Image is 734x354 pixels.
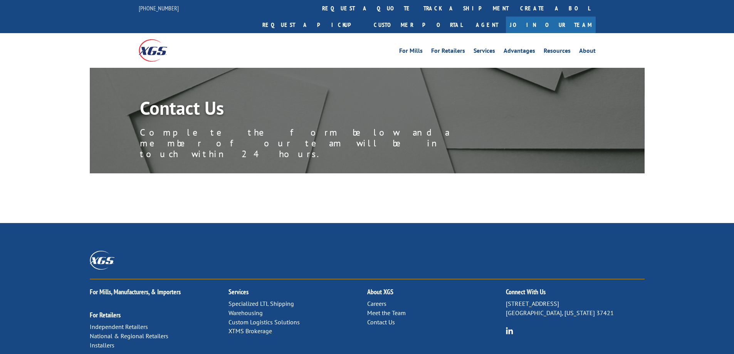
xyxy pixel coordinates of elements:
a: For Mills [399,48,423,56]
a: Custom Logistics Solutions [228,318,300,326]
p: [STREET_ADDRESS] [GEOGRAPHIC_DATA], [US_STATE] 37421 [506,299,645,318]
a: Contact Us [367,318,395,326]
a: Join Our Team [506,17,596,33]
a: Services [228,287,249,296]
a: Advantages [504,48,535,56]
a: About XGS [367,287,393,296]
a: Resources [544,48,571,56]
a: About [579,48,596,56]
h2: Connect With Us [506,289,645,299]
a: For Retailers [90,310,121,319]
a: National & Regional Retailers [90,332,168,340]
a: Services [474,48,495,56]
h1: Contact Us [140,99,487,121]
a: Warehousing [228,309,263,317]
img: XGS_Logos_ALL_2024_All_White [90,251,114,270]
a: Installers [90,341,114,349]
a: Careers [367,300,386,307]
p: Complete the form below and a member of our team will be in touch within 24 hours. [140,127,487,159]
a: For Mills, Manufacturers, & Importers [90,287,181,296]
a: Agent [468,17,506,33]
a: XTMS Brokerage [228,327,272,335]
a: Request a pickup [257,17,368,33]
a: For Retailers [431,48,465,56]
a: Meet the Team [367,309,406,317]
a: [PHONE_NUMBER] [139,4,179,12]
img: group-6 [506,327,513,334]
a: Specialized LTL Shipping [228,300,294,307]
a: Customer Portal [368,17,468,33]
a: Independent Retailers [90,323,148,331]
